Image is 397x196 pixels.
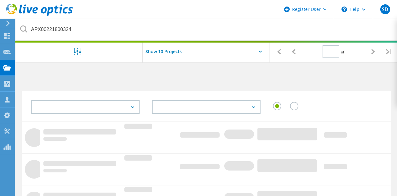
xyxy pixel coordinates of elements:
[270,41,286,63] div: |
[6,13,73,17] a: Live Optics Dashboard
[341,7,347,12] svg: \n
[381,41,397,63] div: |
[341,49,344,55] span: of
[382,7,388,12] span: SD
